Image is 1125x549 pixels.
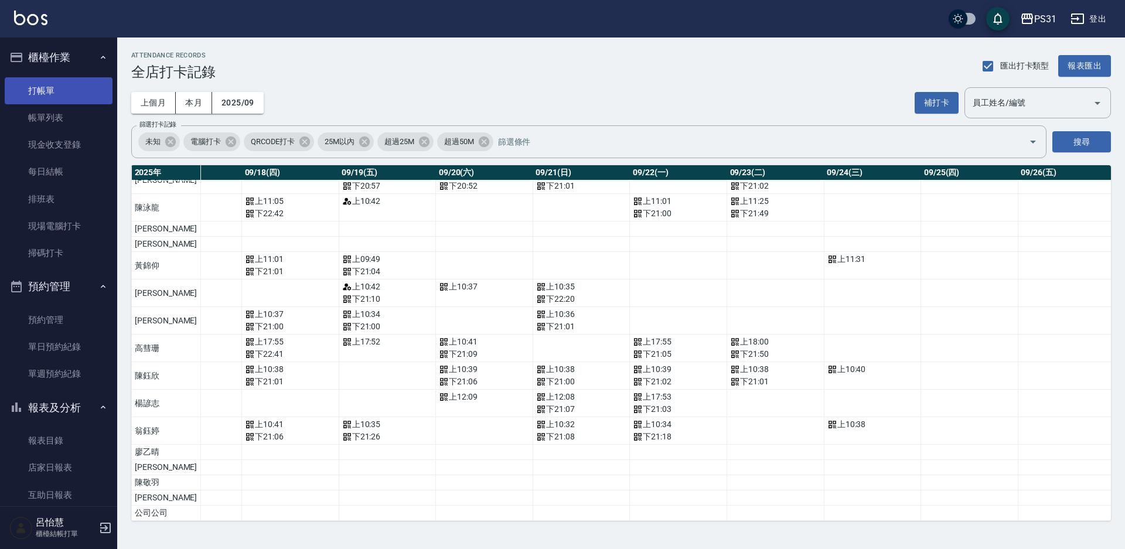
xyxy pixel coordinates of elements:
[342,281,433,293] div: 上 10:42
[131,92,176,114] button: 上個月
[5,393,112,423] button: 報表及分析
[536,418,627,431] div: 上 10:32
[730,376,821,388] div: 下 21:01
[36,517,96,528] h5: 呂怡慧
[244,136,302,148] span: QRCODE打卡
[630,165,727,180] th: 09/22(一)
[921,165,1018,180] th: 09/25(四)
[176,92,212,114] button: 本月
[131,279,200,307] td: [PERSON_NAME]
[5,333,112,360] a: 單日預約紀錄
[437,132,493,151] div: 超過50M
[245,363,336,376] div: 上 10:38
[131,252,200,279] td: 黃錦仰
[5,271,112,302] button: 預約管理
[730,180,821,192] div: 下 21:02
[5,454,112,481] a: 店家日報表
[536,293,627,305] div: 下 22:20
[439,376,530,388] div: 下 21:06
[1024,132,1042,151] button: Open
[5,104,112,131] a: 帳單列表
[439,391,530,403] div: 上 12:09
[131,362,200,390] td: 陳鈺欣
[533,165,630,180] th: 09/21(日)
[342,418,433,431] div: 上 10:35
[730,363,821,376] div: 上 10:38
[633,207,724,220] div: 下 21:00
[342,320,433,333] div: 下 21:00
[131,165,200,180] th: 2025 年
[827,253,918,265] div: 上 11:31
[5,186,112,213] a: 排班表
[730,195,821,207] div: 上 11:25
[536,363,627,376] div: 上 10:38
[827,363,918,376] div: 上 10:40
[131,506,200,521] td: 公司公司
[439,281,530,293] div: 上 10:37
[439,180,530,192] div: 下 20:52
[245,265,336,278] div: 下 21:01
[633,418,724,431] div: 上 10:34
[131,64,216,80] h3: 全店打卡記錄
[536,376,627,388] div: 下 21:00
[9,516,33,540] img: Person
[131,237,200,252] td: [PERSON_NAME]
[131,490,200,506] td: [PERSON_NAME]
[536,180,627,192] div: 下 21:01
[1052,131,1111,153] button: 搜尋
[915,92,959,114] button: 補打卡
[439,348,530,360] div: 下 21:09
[495,132,1008,152] input: 篩選條件
[339,165,436,180] th: 09/19(五)
[633,391,724,403] div: 上 17:53
[633,336,724,348] div: 上 17:55
[730,207,821,220] div: 下 21:49
[1088,94,1107,112] button: Open
[245,253,336,265] div: 上 11:01
[5,77,112,104] a: 打帳單
[14,11,47,25] img: Logo
[439,336,530,348] div: 上 10:41
[131,194,200,221] td: 陳泳龍
[138,136,168,148] span: 未知
[536,403,627,415] div: 下 21:07
[536,320,627,333] div: 下 21:01
[633,348,724,360] div: 下 21:05
[183,132,240,151] div: 電腦打卡
[318,132,374,151] div: 25M以內
[183,136,228,148] span: 電腦打卡
[536,431,627,443] div: 下 21:08
[5,158,112,185] a: 每日結帳
[5,131,112,158] a: 現金收支登錄
[536,391,627,403] div: 上 12:08
[131,417,200,445] td: 翁鈺婷
[633,431,724,443] div: 下 21:18
[245,348,336,360] div: 下 22:41
[342,265,433,278] div: 下 21:04
[131,475,200,490] td: 陳敬羽
[727,165,824,180] th: 09/23(二)
[5,360,112,387] a: 單週預約紀錄
[1058,55,1111,77] button: 報表匯出
[633,403,724,415] div: 下 21:03
[245,431,336,443] div: 下 21:06
[131,221,200,237] td: [PERSON_NAME]
[342,180,433,192] div: 下 20:57
[131,460,200,475] td: [PERSON_NAME]
[536,308,627,320] div: 上 10:36
[986,7,1010,30] button: save
[245,195,336,207] div: 上 11:05
[1018,165,1115,180] th: 09/26(五)
[5,306,112,333] a: 預約管理
[245,320,336,333] div: 下 21:00
[633,195,724,207] div: 上 11:01
[131,445,200,460] td: 廖乙晴
[437,136,481,148] span: 超過50M
[131,335,200,362] td: 高彗珊
[138,132,180,151] div: 未知
[730,348,821,360] div: 下 21:50
[824,165,921,180] th: 09/24(三)
[633,376,724,388] div: 下 21:02
[5,213,112,240] a: 現場電腦打卡
[5,42,112,73] button: 櫃檯作業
